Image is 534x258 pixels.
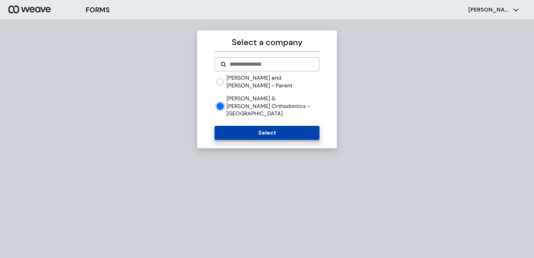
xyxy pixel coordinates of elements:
p: Select a company [215,36,319,49]
p: [PERSON_NAME] [468,6,510,14]
label: [PERSON_NAME] & [PERSON_NAME] Orthodontics - [GEOGRAPHIC_DATA] [226,95,319,117]
label: [PERSON_NAME] and [PERSON_NAME] - Parent [226,74,319,89]
input: Search [229,60,313,69]
button: Select [215,126,319,140]
h3: FORMS [86,5,110,15]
